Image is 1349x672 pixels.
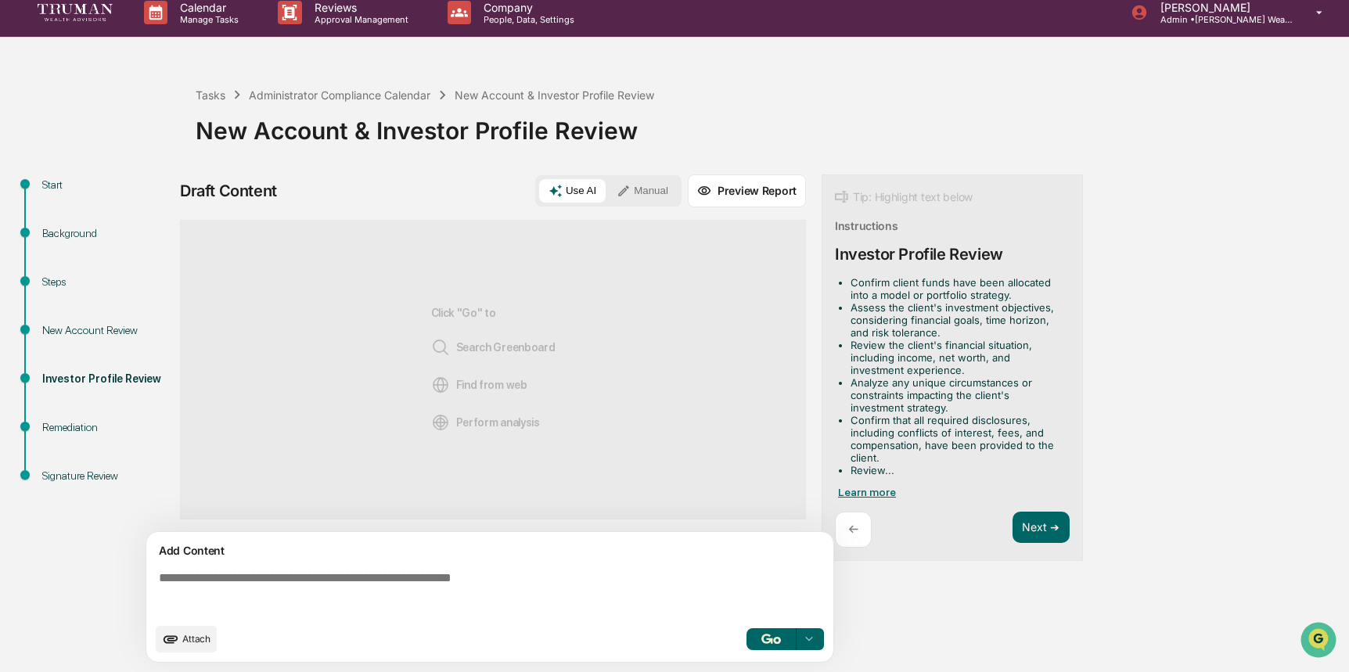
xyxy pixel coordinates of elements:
[42,274,171,290] div: Steps
[31,197,101,213] span: Preclearance
[196,88,225,102] div: Tasks
[1013,512,1070,544] button: Next ➔
[9,191,107,219] a: 🖐️Preclearance
[851,414,1063,464] li: Confirm that all required disclosures, including conflicts of interest, fees, and compensation, h...
[851,339,1063,376] li: Review the client's financial situation, including income, net worth, and investment experience.
[156,265,189,277] span: Pylon
[455,88,654,102] div: New Account & Investor Profile Review
[266,124,285,143] button: Start new chat
[471,14,582,25] p: People, Data, Settings
[42,468,171,484] div: Signature Review
[53,135,198,148] div: We're available if you need us!
[838,486,896,498] span: Learn more
[1299,620,1341,663] iframe: Open customer support
[38,4,113,20] img: logo
[31,227,99,243] span: Data Lookup
[156,626,217,652] button: upload document
[835,245,1003,264] div: Investor Profile Review
[249,88,430,102] div: Administrator Compliance Calendar
[431,338,450,357] img: Search
[746,628,797,650] button: Go
[16,199,28,211] div: 🖐️
[431,413,450,432] img: Analysis
[42,371,171,387] div: Investor Profile Review
[107,191,200,219] a: 🗄️Attestations
[607,179,678,203] button: Manual
[761,634,780,644] img: Go
[431,376,527,394] span: Find from web
[431,338,556,357] span: Search Greenboard
[9,221,105,249] a: 🔎Data Lookup
[1148,1,1293,14] p: [PERSON_NAME]
[196,104,1341,145] div: New Account & Investor Profile Review
[156,541,824,560] div: Add Content
[431,413,540,432] span: Perform analysis
[471,1,582,14] p: Company
[688,174,806,207] button: Preview Report
[302,1,416,14] p: Reviews
[42,177,171,193] div: Start
[53,120,257,135] div: Start new chat
[182,633,210,645] span: Attach
[539,179,606,203] button: Use AI
[42,322,171,339] div: New Account Review
[167,14,246,25] p: Manage Tasks
[16,33,285,58] p: How can we help?
[129,197,194,213] span: Attestations
[113,199,126,211] div: 🗄️
[835,219,898,232] div: Instructions
[16,120,44,148] img: 1746055101610-c473b297-6a78-478c-a979-82029cc54cd1
[851,464,1063,476] li: Review...
[42,225,171,242] div: Background
[302,14,416,25] p: Approval Management
[110,264,189,277] a: Powered byPylon
[848,522,858,537] p: ←
[851,301,1063,339] li: Assess the client's investment objectives, considering financial goals, time horizon, and risk to...
[431,246,556,494] div: Click "Go" to
[42,419,171,436] div: Remediation
[180,181,277,200] div: Draft Content
[1148,14,1293,25] p: Admin • [PERSON_NAME] Wealth
[851,276,1063,301] li: Confirm client funds have been allocated into a model or portfolio strategy.
[167,1,246,14] p: Calendar
[835,188,973,207] div: Tip: Highlight text below
[431,376,450,394] img: Web
[16,228,28,241] div: 🔎
[851,376,1063,414] li: Analyze any unique circumstances or constraints impacting the client's investment strategy.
